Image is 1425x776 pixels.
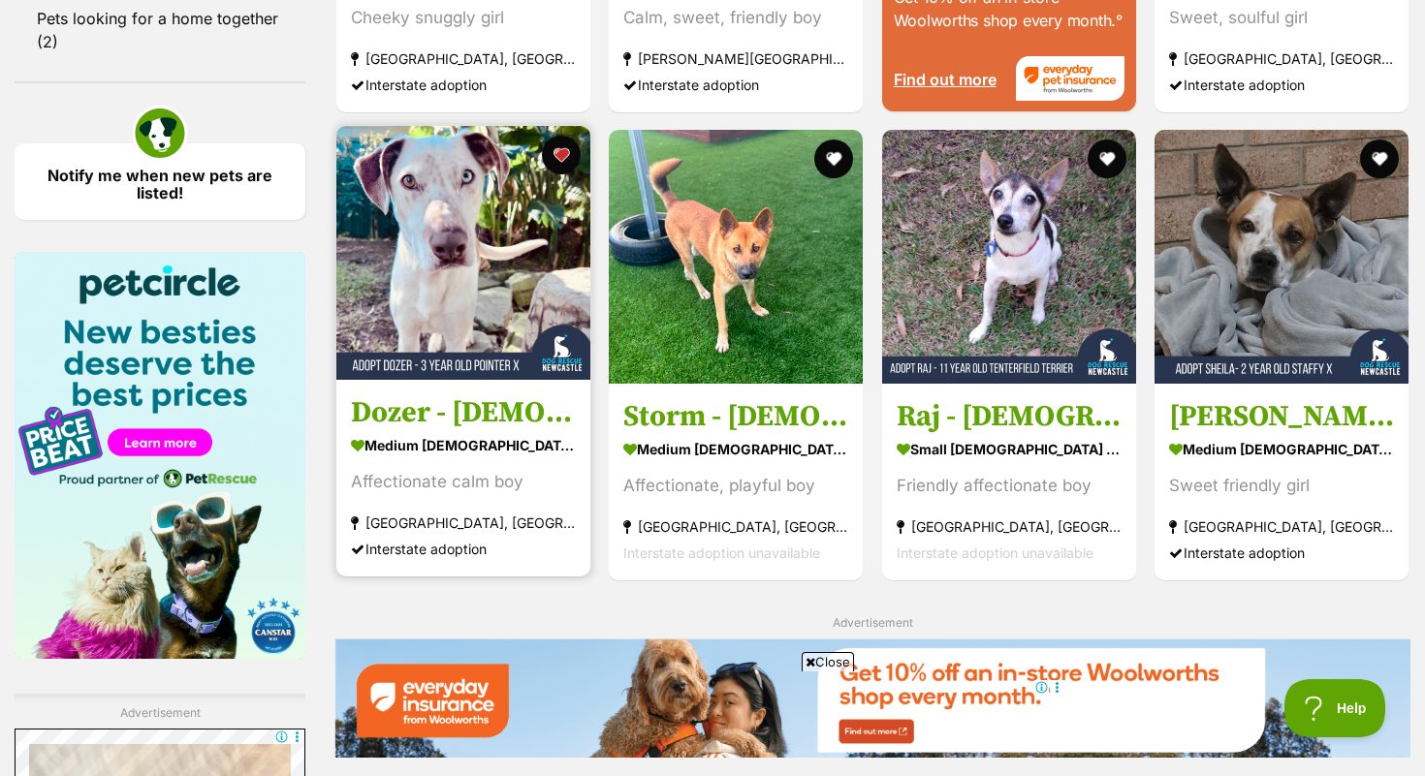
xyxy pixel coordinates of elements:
[802,652,854,671] span: Close
[609,384,863,580] a: Storm - [DEMOGRAPHIC_DATA] German Shepherd X medium [DEMOGRAPHIC_DATA] Dog Affectionate, playful ...
[897,473,1122,499] div: Friendly affectionate boy
[351,536,576,562] div: Interstate adoption
[542,136,581,174] button: favourite
[609,130,863,384] img: Storm - 1 year old German Shepherd X - German Shepherd Dog
[1169,45,1394,71] strong: [GEOGRAPHIC_DATA], [GEOGRAPHIC_DATA]
[623,4,848,30] div: Calm, sweet, friendly boy
[351,394,576,431] h3: Dozer - [DEMOGRAPHIC_DATA] Pointer X
[351,45,576,71] strong: [GEOGRAPHIC_DATA], [GEOGRAPHIC_DATA]
[351,510,576,536] strong: [GEOGRAPHIC_DATA], [GEOGRAPHIC_DATA]
[1169,398,1394,435] h3: [PERSON_NAME] - [DEMOGRAPHIC_DATA] Staffy X
[1088,140,1126,178] button: favourite
[882,384,1136,580] a: Raj - [DEMOGRAPHIC_DATA] Tenterfield Terrier small [DEMOGRAPHIC_DATA] Dog Friendly affectionate b...
[897,513,1122,540] strong: [GEOGRAPHIC_DATA], [GEOGRAPHIC_DATA]
[334,638,1410,758] img: Everyday Insurance promotional banner
[1169,513,1394,540] strong: [GEOGRAPHIC_DATA], [GEOGRAPHIC_DATA]
[1169,4,1394,30] div: Sweet, soulful girl
[623,398,848,435] h3: Storm - [DEMOGRAPHIC_DATA] German Shepherd X
[623,544,820,561] span: Interstate adoption unavailable
[351,469,576,495] div: Affectionate calm boy
[897,544,1093,561] span: Interstate adoption unavailable
[351,4,576,30] div: Cheeky snuggly girl
[1284,679,1386,737] iframe: Help Scout Beacon - Open
[1360,140,1399,178] button: favourite
[1155,130,1409,384] img: Sheila - 2 Year Old Staffy X - American Staffordshire Terrier Dog
[1155,384,1409,580] a: [PERSON_NAME] - [DEMOGRAPHIC_DATA] Staffy X medium [DEMOGRAPHIC_DATA] Dog Sweet friendly girl [GE...
[833,615,913,630] span: Advertisement
[334,638,1410,761] a: Everyday Insurance promotional banner
[623,435,848,463] strong: medium [DEMOGRAPHIC_DATA] Dog
[351,71,576,97] div: Interstate adoption
[623,473,848,499] div: Affectionate, playful boy
[815,140,854,178] button: favourite
[882,130,1136,384] img: Raj - 11 Year Old Tenterfield Terrier - Tenterfield Terrier Dog
[336,126,590,380] img: Dozer - 3 Year Old Pointer X - Pointer Dog
[15,252,305,659] img: Pet Circle promo banner
[897,435,1122,463] strong: small [DEMOGRAPHIC_DATA] Dog
[1169,71,1394,97] div: Interstate adoption
[1169,435,1394,463] strong: medium [DEMOGRAPHIC_DATA] Dog
[1169,540,1394,566] div: Interstate adoption
[15,143,305,220] a: Notify me when new pets are listed!
[360,679,1065,766] iframe: Advertisement
[623,513,848,540] strong: [GEOGRAPHIC_DATA], [GEOGRAPHIC_DATA]
[336,380,590,576] a: Dozer - [DEMOGRAPHIC_DATA] Pointer X medium [DEMOGRAPHIC_DATA] Dog Affectionate calm boy [GEOGRAP...
[351,431,576,459] strong: medium [DEMOGRAPHIC_DATA] Dog
[897,398,1122,435] h3: Raj - [DEMOGRAPHIC_DATA] Tenterfield Terrier
[1169,473,1394,499] div: Sweet friendly girl
[623,71,848,97] div: Interstate adoption
[623,45,848,71] strong: [PERSON_NAME][GEOGRAPHIC_DATA], [GEOGRAPHIC_DATA]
